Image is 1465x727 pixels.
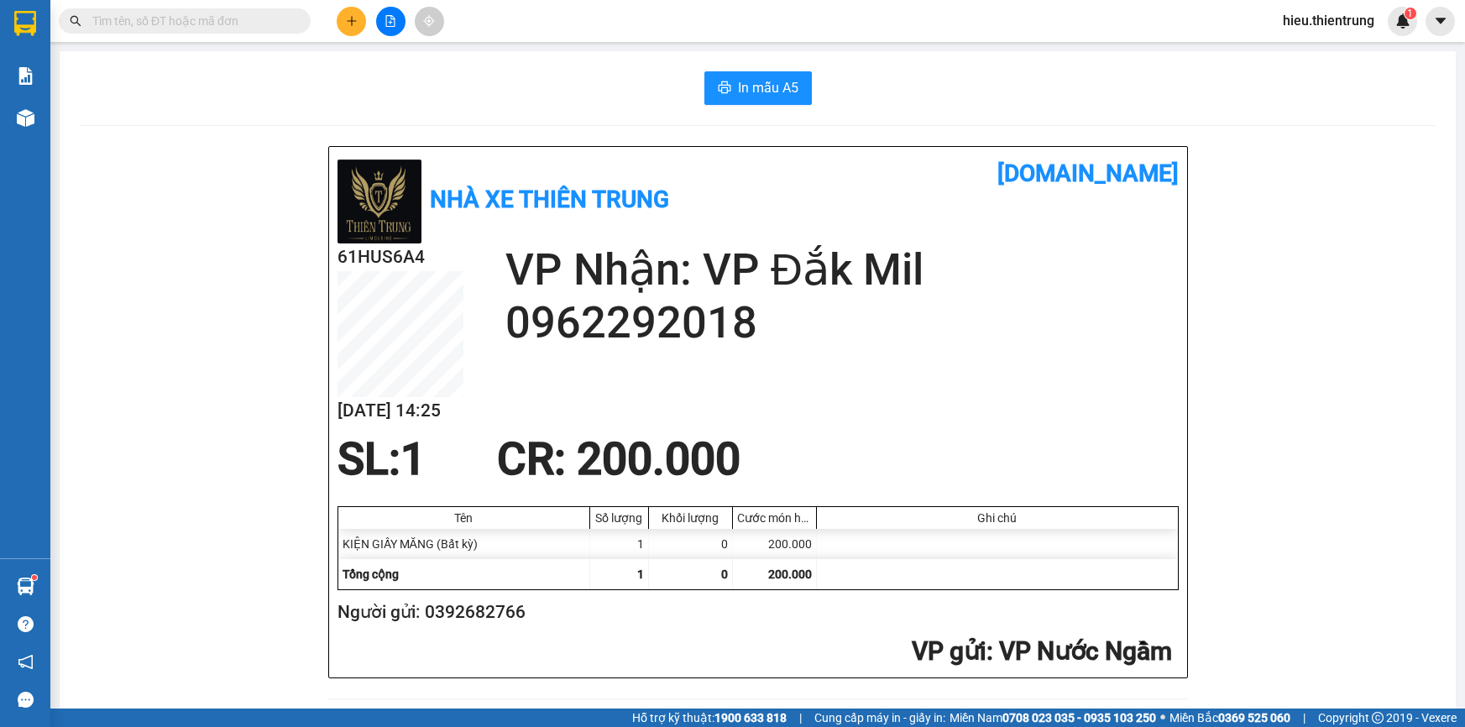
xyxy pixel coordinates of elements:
b: Nhà xe Thiên Trung [430,186,669,213]
img: warehouse-icon [17,578,34,595]
h2: : VP Nước Ngầm [337,635,1172,669]
h2: 0962292018 [505,296,1179,349]
span: printer [718,81,731,97]
span: aim [423,15,435,27]
button: file-add [376,7,405,36]
sup: 1 [1405,8,1416,19]
span: Miền Bắc [1169,709,1290,727]
img: logo-vxr [14,11,36,36]
div: Số lượng [594,511,644,525]
span: CR : 200.000 [497,433,740,485]
img: warehouse-icon [17,109,34,127]
span: 1 [1407,8,1413,19]
span: 1 [400,433,426,485]
h2: 61HUS6A4 [337,243,463,271]
span: | [1303,709,1305,727]
span: | [799,709,802,727]
div: KIỆN GIẤY MĂNG (Bất kỳ) [338,529,590,559]
h2: Người gửi: 0392682766 [337,599,1172,626]
span: message [18,692,34,708]
span: plus [346,15,358,27]
span: notification [18,654,34,670]
h2: [DATE] 14:25 [337,397,463,425]
div: Cước món hàng [737,511,812,525]
h2: VP Nhận: VP Đắk Mil [505,243,1179,296]
span: 0 [721,567,728,581]
span: 1 [637,567,644,581]
b: [DOMAIN_NAME] [997,160,1179,187]
span: hieu.thientrung [1269,10,1388,31]
button: aim [415,7,444,36]
div: 200.000 [733,529,817,559]
span: SL: [337,433,400,485]
span: file-add [385,15,396,27]
button: printerIn mẫu A5 [704,71,812,105]
img: logo.jpg [337,160,421,243]
span: search [70,15,81,27]
div: Khối lượng [653,511,728,525]
span: Tổng cộng [343,567,399,581]
span: ⚪️ [1160,714,1165,721]
strong: 0708 023 035 - 0935 103 250 [1002,711,1156,724]
span: copyright [1372,712,1384,724]
span: caret-down [1433,13,1448,29]
div: Ghi chú [821,511,1174,525]
span: Hỗ trợ kỹ thuật: [632,709,787,727]
button: plus [337,7,366,36]
span: VP gửi [912,636,986,666]
span: Cung cấp máy in - giấy in: [814,709,945,727]
input: Tìm tên, số ĐT hoặc mã đơn [92,12,290,30]
button: caret-down [1426,7,1455,36]
span: Miền Nam [950,709,1156,727]
div: Tên [343,511,585,525]
span: 200.000 [768,567,812,581]
img: icon-new-feature [1395,13,1410,29]
img: solution-icon [17,67,34,85]
span: question-circle [18,616,34,632]
div: 1 [590,529,649,559]
strong: 1900 633 818 [714,711,787,724]
div: 0 [649,529,733,559]
span: In mẫu A5 [738,77,798,98]
sup: 1 [32,575,37,580]
strong: 0369 525 060 [1218,711,1290,724]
